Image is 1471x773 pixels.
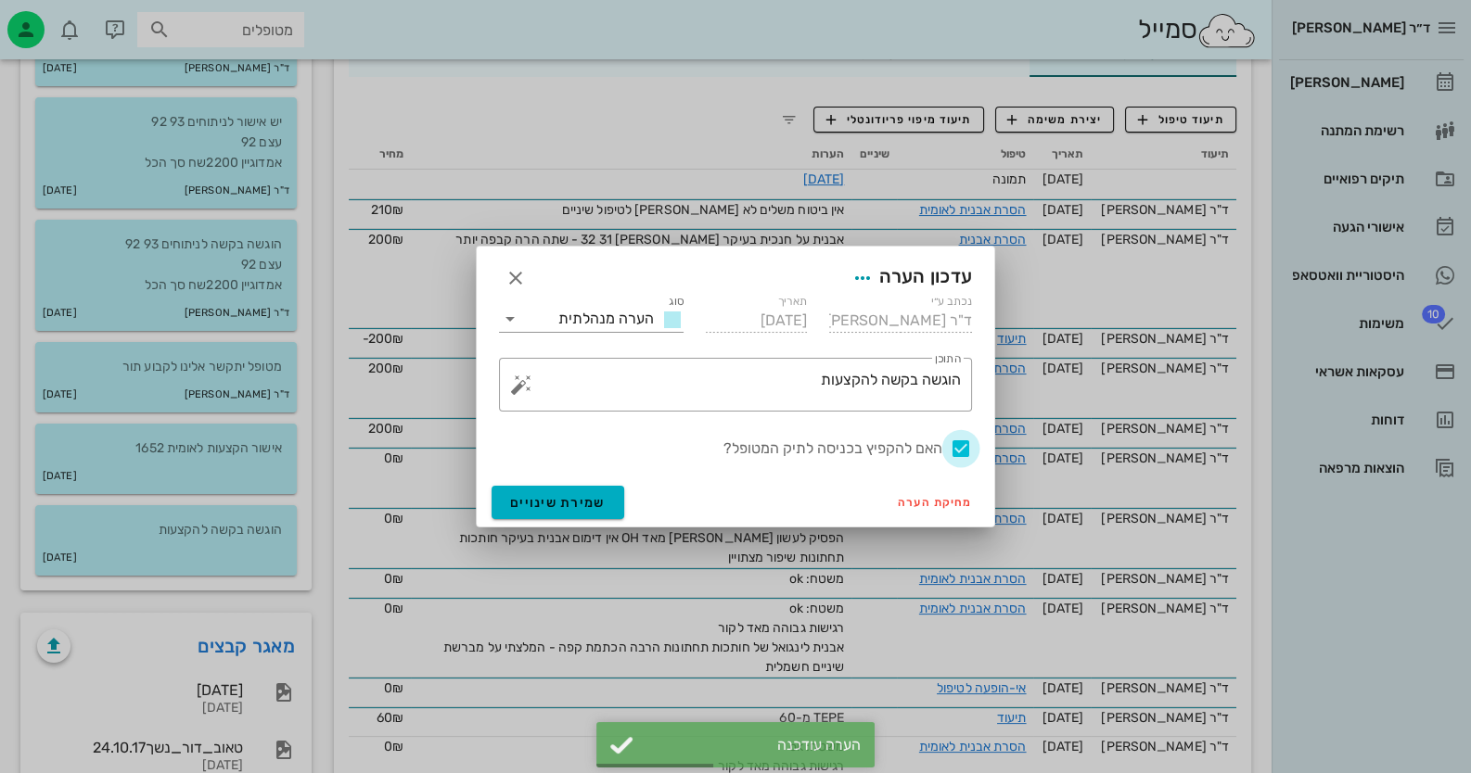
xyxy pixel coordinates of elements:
span: עדכון הערה [879,265,973,287]
span: מחיקת הערה [898,496,972,509]
label: האם להקפיץ בכניסה לתיק המטופל? [499,439,942,458]
span: הערה מנהלתית [558,310,654,327]
label: התוכן [935,352,962,366]
button: שמירת שינויים [492,486,624,519]
label: תאריך [778,295,808,309]
label: נכתב ע״י [931,295,972,309]
span: שמירת שינויים [510,495,606,511]
button: מחיקת הערה [890,489,979,515]
div: סוגהערה מנהלתית [499,308,684,332]
div: הערה עודכנה [643,736,861,754]
label: סוג [669,295,684,309]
